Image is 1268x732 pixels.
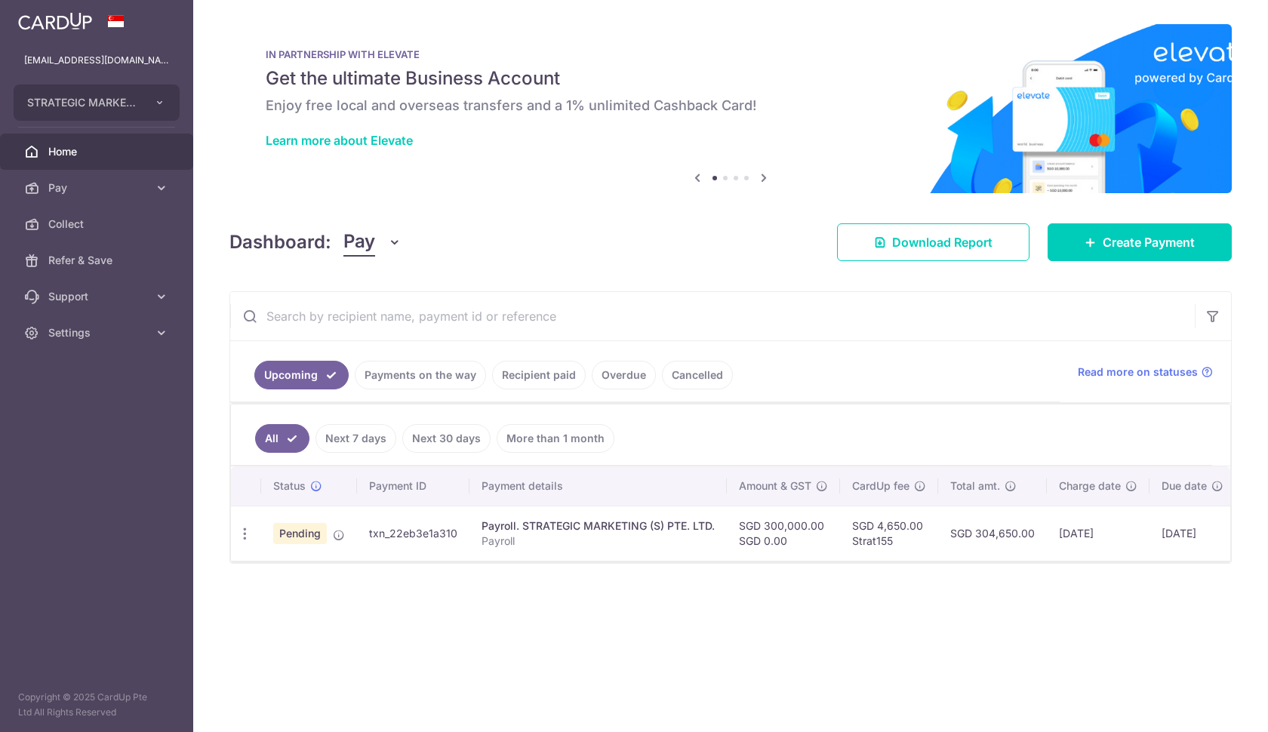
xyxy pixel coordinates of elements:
span: Read more on statuses [1078,364,1198,380]
a: Download Report [837,223,1029,261]
img: CardUp [18,12,92,30]
th: Payment ID [357,466,469,506]
th: Payment details [469,466,727,506]
a: More than 1 month [497,424,614,453]
span: Home [48,144,148,159]
span: Total amt. [950,478,1000,494]
a: Overdue [592,361,656,389]
td: [DATE] [1047,506,1150,561]
a: Learn more about Elevate [266,133,413,148]
a: Next 30 days [402,424,491,453]
span: Refer & Save [48,253,148,268]
span: Status [273,478,306,494]
a: Create Payment [1048,223,1232,261]
input: Search by recipient name, payment id or reference [230,292,1195,340]
span: Collect [48,217,148,232]
span: STRATEGIC MARKETING (S) PTE. LTD. [27,95,139,110]
span: Pay [343,228,375,257]
p: [EMAIL_ADDRESS][DOMAIN_NAME] [24,53,169,68]
div: Payroll. STRATEGIC MARKETING (S) PTE. LTD. [482,518,715,534]
span: Pay [48,180,148,195]
span: CardUp fee [852,478,909,494]
a: Upcoming [254,361,349,389]
h5: Get the ultimate Business Account [266,66,1196,91]
h4: Dashboard: [229,229,331,256]
a: Next 7 days [315,424,396,453]
span: Amount & GST [739,478,811,494]
span: Download Report [892,233,993,251]
img: Renovation banner [229,24,1232,193]
td: SGD 304,650.00 [938,506,1047,561]
a: Recipient paid [492,361,586,389]
td: txn_22eb3e1a310 [357,506,469,561]
td: SGD 300,000.00 SGD 0.00 [727,506,840,561]
button: Pay [343,228,402,257]
td: [DATE] [1150,506,1236,561]
h6: Enjoy free local and overseas transfers and a 1% unlimited Cashback Card! [266,97,1196,115]
span: Pending [273,523,327,544]
a: Read more on statuses [1078,364,1213,380]
span: Charge date [1059,478,1121,494]
p: Payroll [482,534,715,549]
p: IN PARTNERSHIP WITH ELEVATE [266,48,1196,60]
td: SGD 4,650.00 Strat155 [840,506,938,561]
span: Support [48,289,148,304]
span: Due date [1162,478,1207,494]
a: All [255,424,309,453]
span: Create Payment [1103,233,1195,251]
a: Payments on the way [355,361,486,389]
span: Settings [48,325,148,340]
button: STRATEGIC MARKETING (S) PTE. LTD. [14,85,180,121]
a: Cancelled [662,361,733,389]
